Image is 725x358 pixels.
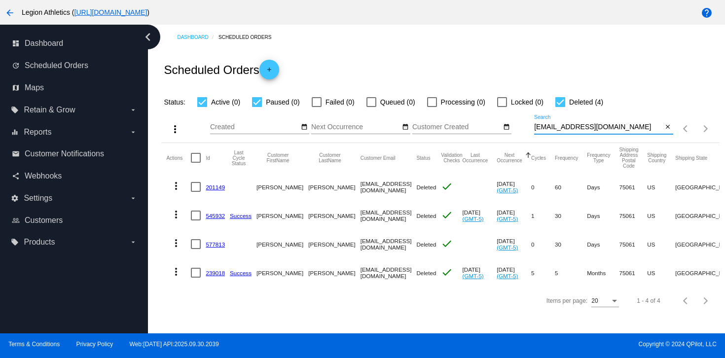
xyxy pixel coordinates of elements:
[463,201,497,230] mat-cell: [DATE]
[12,58,137,73] a: update Scheduled Orders
[647,230,675,258] mat-cell: US
[22,8,149,16] span: Legion Athletics ( )
[591,298,619,305] mat-select: Items per page:
[164,60,279,79] h2: Scheduled Orders
[587,258,619,287] mat-cell: Months
[463,152,488,163] button: Change sorting for LastOccurrenceUtc
[169,123,181,135] mat-icon: more_vert
[696,291,716,311] button: Next page
[531,230,555,258] mat-cell: 0
[676,119,696,139] button: Previous page
[402,123,409,131] mat-icon: date_range
[266,96,299,108] span: Paused (0)
[129,106,137,114] i: arrow_drop_down
[497,244,518,251] a: (GMT-5)
[230,150,248,166] button: Change sorting for LastProcessingCycleId
[25,61,88,70] span: Scheduled Orders
[361,201,417,230] mat-cell: [EMAIL_ADDRESS][DOMAIN_NAME]
[591,297,598,304] span: 20
[503,123,510,131] mat-icon: date_range
[619,147,638,169] button: Change sorting for ShippingPostcode
[416,155,430,161] button: Change sorting for Status
[647,173,675,201] mat-cell: US
[497,173,531,201] mat-cell: [DATE]
[12,150,20,158] i: email
[326,96,355,108] span: Failed (0)
[647,201,675,230] mat-cell: US
[308,258,360,287] mat-cell: [PERSON_NAME]
[441,209,453,221] mat-icon: check
[663,122,673,133] button: Clear
[416,213,436,219] span: Deleted
[531,201,555,230] mat-cell: 1
[308,230,360,258] mat-cell: [PERSON_NAME]
[555,155,578,161] button: Change sorting for Frequency
[569,96,603,108] span: Deleted (4)
[587,201,619,230] mat-cell: Days
[587,230,619,258] mat-cell: Days
[256,258,308,287] mat-cell: [PERSON_NAME]
[11,106,19,114] i: local_offer
[25,216,63,225] span: Customers
[206,241,225,248] a: 577813
[441,143,462,173] mat-header-cell: Validation Checks
[24,194,52,203] span: Settings
[12,213,137,228] a: people_outline Customers
[463,258,497,287] mat-cell: [DATE]
[12,146,137,162] a: email Customer Notifications
[256,230,308,258] mat-cell: [PERSON_NAME]
[311,123,400,131] input: Next Occurrence
[463,215,484,222] a: (GMT-5)
[619,258,647,287] mat-cell: 75061
[497,258,531,287] mat-cell: [DATE]
[140,29,156,45] i: chevron_left
[441,266,453,278] mat-icon: check
[675,155,707,161] button: Change sorting for ShippingState
[170,237,182,249] mat-icon: more_vert
[361,173,417,201] mat-cell: [EMAIL_ADDRESS][DOMAIN_NAME]
[587,173,619,201] mat-cell: Days
[619,173,647,201] mat-cell: 75061
[380,96,415,108] span: Queued (0)
[676,291,696,311] button: Previous page
[74,8,147,16] a: [URL][DOMAIN_NAME]
[497,273,518,279] a: (GMT-5)
[12,39,20,47] i: dashboard
[696,119,716,139] button: Next page
[218,30,280,45] a: Scheduled Orders
[647,258,675,287] mat-cell: US
[11,128,19,136] i: equalizer
[555,258,587,287] mat-cell: 5
[546,297,587,304] div: Items per page:
[206,270,225,276] a: 239018
[511,96,544,108] span: Locked (0)
[555,230,587,258] mat-cell: 30
[637,297,660,304] div: 1 - 4 of 4
[555,173,587,201] mat-cell: 60
[211,96,240,108] span: Active (0)
[11,238,19,246] i: local_offer
[12,84,20,92] i: map
[531,173,555,201] mat-cell: 0
[308,152,351,163] button: Change sorting for CustomerLastName
[170,209,182,220] mat-icon: more_vert
[534,123,663,131] input: Search
[164,98,185,106] span: Status:
[25,83,44,92] span: Maps
[25,149,104,158] span: Customer Notifications
[130,341,219,348] a: Web:[DATE] API:2025.09.30.2039
[497,215,518,222] a: (GMT-5)
[206,213,225,219] a: 545932
[555,201,587,230] mat-cell: 30
[412,123,501,131] input: Customer Created
[230,270,252,276] a: Success
[361,230,417,258] mat-cell: [EMAIL_ADDRESS][DOMAIN_NAME]
[301,123,308,131] mat-icon: date_range
[129,238,137,246] i: arrow_drop_down
[497,201,531,230] mat-cell: [DATE]
[619,230,647,258] mat-cell: 75061
[497,230,531,258] mat-cell: [DATE]
[166,143,191,173] mat-header-cell: Actions
[210,123,299,131] input: Created
[170,180,182,192] mat-icon: more_vert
